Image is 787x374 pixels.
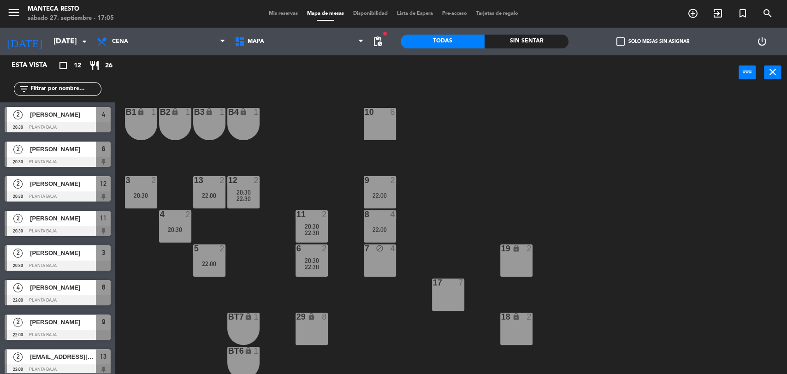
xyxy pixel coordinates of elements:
span: fiber_manual_record [382,31,388,36]
div: 2 [185,210,191,219]
div: 1 [151,108,157,116]
span: 22:30 [305,263,319,271]
div: 1 [254,347,259,355]
span: [PERSON_NAME] [30,214,96,223]
span: 2 [13,318,23,327]
span: 2 [13,249,23,258]
div: 5 [194,244,195,253]
span: 13 [100,351,107,362]
i: exit_to_app [712,8,723,19]
div: B3 [194,108,195,116]
span: 20:30 [237,189,251,196]
i: turned_in_not [737,8,748,19]
i: power_input [742,66,753,77]
div: 4 [390,210,396,219]
div: 1 [254,313,259,321]
span: 2 [13,179,23,189]
div: 2 [527,244,532,253]
label: Solo mesas sin asignar [616,37,689,46]
span: 2 [13,145,23,154]
span: Mapa de mesas [302,11,349,16]
div: 2 [151,176,157,184]
i: lock [239,108,247,116]
div: 2 [254,176,259,184]
span: Pre-acceso [438,11,472,16]
i: lock [244,313,252,321]
i: power_settings_new [756,36,767,47]
span: 20:30 [305,223,319,230]
i: close [767,66,778,77]
span: 12 [74,60,81,71]
div: 22:00 [193,261,225,267]
i: add_circle_outline [687,8,698,19]
span: 26 [105,60,112,71]
span: Lista de Espera [392,11,438,16]
div: B4 [228,108,229,116]
div: 22:00 [364,226,396,233]
button: close [764,65,781,79]
span: 3 [102,247,105,258]
span: [PERSON_NAME] [30,248,96,258]
span: 2 [13,110,23,119]
div: 1 [254,108,259,116]
div: Todas [401,35,485,48]
div: Esta vista [5,60,66,71]
i: filter_list [18,83,30,95]
span: [PERSON_NAME] [30,317,96,327]
i: lock [512,244,520,252]
div: 2 [322,244,327,253]
div: 22:00 [193,192,225,199]
span: 4 [102,109,105,120]
span: 11 [100,213,107,224]
div: sábado 27. septiembre - 17:05 [28,14,114,23]
span: 20:30 [305,257,319,264]
div: 20:30 [125,192,157,199]
div: BT6 [228,347,229,355]
div: 17 [433,279,433,287]
div: 1 [185,108,191,116]
span: 9 [102,316,105,327]
span: pending_actions [372,36,383,47]
div: 19 [501,244,502,253]
input: Filtrar por nombre... [30,84,101,94]
div: 7 [458,279,464,287]
div: Sin sentar [485,35,568,48]
span: Disponibilidad [349,11,392,16]
span: 6 [102,143,105,154]
i: arrow_drop_down [79,36,90,47]
i: lock [512,313,520,321]
div: Manteca Resto [28,5,114,14]
button: power_input [739,65,756,79]
i: restaurant [89,60,100,71]
div: 4 [160,210,160,219]
span: check_box_outline_blank [616,37,624,46]
span: 4 [13,283,23,292]
span: [PERSON_NAME] [30,179,96,189]
span: 22:30 [305,229,319,237]
div: 1 [219,108,225,116]
span: [PERSON_NAME] [30,283,96,292]
span: 8 [102,282,105,293]
div: 18 [501,313,502,321]
i: block [376,244,384,252]
i: lock [244,347,252,355]
div: 20:30 [159,226,191,233]
div: 2 [527,313,532,321]
div: 8 [322,313,327,321]
i: search [762,8,773,19]
i: lock [137,108,145,116]
span: MAPA [248,38,264,45]
span: [PERSON_NAME] [30,144,96,154]
span: 2 [13,214,23,223]
span: Cena [112,38,128,45]
span: [EMAIL_ADDRESS][DOMAIN_NAME] [30,352,96,362]
span: Mis reservas [264,11,302,16]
